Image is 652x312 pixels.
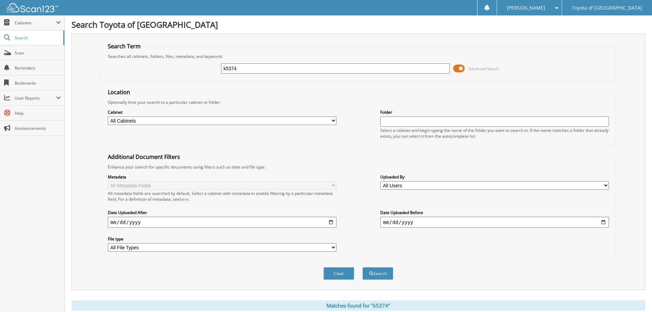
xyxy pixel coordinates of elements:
[469,66,499,71] span: Advanced Search
[104,153,183,161] legend: Additional Document Filters
[104,88,133,96] legend: Location
[380,210,609,215] label: Date Uploaded Before
[108,217,336,228] input: start
[108,109,336,115] label: Cabinet
[108,190,336,202] div: All metadata fields are searched by default. Select a cabinet with metadata to enable filtering b...
[380,174,609,180] label: Uploaded By
[15,50,61,56] span: Scan
[72,19,645,30] h1: Search Toyota of [GEOGRAPHIC_DATA]
[572,6,642,10] span: Toyota of [GEOGRAPHIC_DATA]
[104,42,144,50] legend: Search Term
[380,127,609,139] div: Select a cabinet and begin typing the name of the folder you want to search in. If the name match...
[380,109,609,115] label: Folder
[72,300,645,311] div: Matches found for "k5374"
[380,217,609,228] input: end
[15,35,60,41] span: Search
[15,80,61,86] span: Bookmarks
[104,164,612,170] div: Enhance your search for specific documents using filters such as date and file type.
[362,267,393,280] button: Search
[108,210,336,215] label: Date Uploaded After
[323,267,354,280] button: Clear
[15,20,56,26] span: Cabinets
[15,95,56,101] span: User Reports
[507,6,545,10] span: [PERSON_NAME]
[15,125,61,131] span: Announcements
[7,3,58,12] img: scan123-logo-white.svg
[108,236,336,242] label: File type
[104,53,612,59] div: Searches all cabinets, folders, files, metadata, and keywords
[108,174,336,180] label: Metadata
[15,65,61,71] span: Reminders
[15,110,61,116] span: Help
[104,99,612,105] div: Optionally limit your search to a particular cabinet or folder
[180,196,189,202] a: here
